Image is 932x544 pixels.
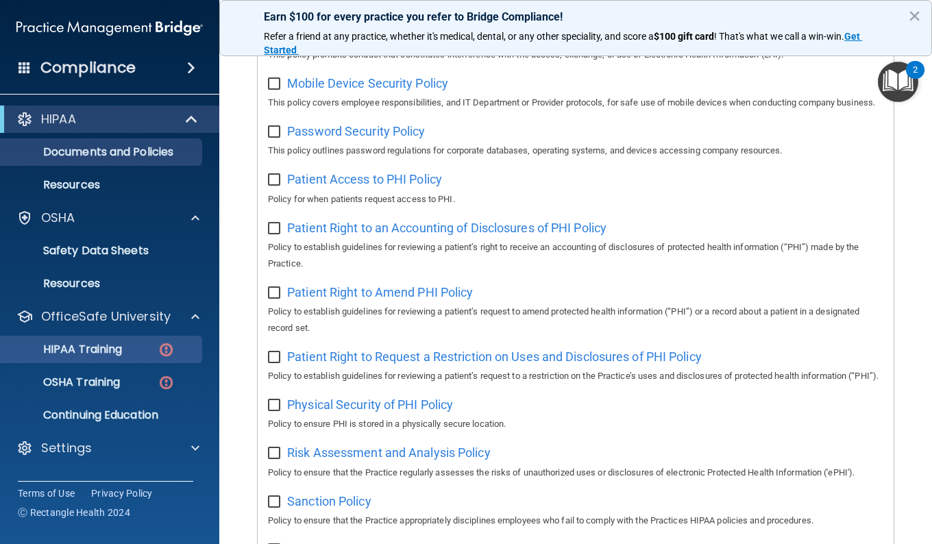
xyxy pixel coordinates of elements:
a: OSHA [16,210,199,226]
a: OfficeSafe University [16,308,199,325]
p: Policy for when patients request access to PHI. [268,191,883,208]
p: Settings [41,440,92,456]
button: Open Resource Center, 2 new notifications [878,62,918,102]
a: Get Started [264,31,862,55]
p: Policy to establish guidelines for reviewing a patient’s right to receive an accounting of disclo... [268,239,883,272]
p: This policy covers employee responsibilities, and IT Department or Provider protocols, for safe u... [268,95,883,111]
img: PMB logo [16,14,203,42]
p: Policy to ensure PHI is stored in a physically secure location. [268,416,883,432]
span: Risk Assessment and Analysis Policy [287,445,491,460]
p: Policy to ensure that the Practice regularly assesses the risks of unauthorized uses or disclosur... [268,465,883,481]
a: Settings [16,440,199,456]
p: Safety Data Sheets [9,244,196,258]
span: Sanction Policy [287,494,371,508]
p: Documents and Policies [9,145,196,159]
div: 2 [913,70,918,88]
p: Earn $100 for every practice you refer to Bridge Compliance! [264,10,887,23]
p: HIPAA [41,111,76,127]
strong: $100 gift card [654,31,714,42]
p: OSHA [41,210,75,226]
span: Patient Access to PHI Policy [287,172,442,186]
img: danger-circle.6113f641.png [158,374,175,391]
a: Privacy Policy [91,486,153,500]
span: Password Security Policy [287,124,425,138]
span: Refer a friend at any practice, whether it's medical, dental, or any other speciality, and score a [264,31,654,42]
iframe: Drift Widget Chat Controller [863,449,916,502]
img: danger-circle.6113f641.png [158,341,175,358]
span: Patient Right to Amend PHI Policy [287,285,473,299]
span: Physical Security of PHI Policy [287,397,453,412]
h4: Compliance [40,58,136,77]
p: This policy outlines password regulations for corporate databases, operating systems, and devices... [268,143,883,159]
a: HIPAA [16,111,199,127]
span: Ⓒ Rectangle Health 2024 [18,506,130,519]
p: Policy to ensure that the Practice appropriately disciplines employees who fail to comply with th... [268,512,883,529]
p: Policy to establish guidelines for reviewing a patient’s request to a restriction on the Practice... [268,368,883,384]
span: ! That's what we call a win-win. [714,31,844,42]
span: Patient Right to Request a Restriction on Uses and Disclosures of PHI Policy [287,349,702,364]
span: Mobile Device Security Policy [287,76,448,90]
p: OfficeSafe University [41,308,171,325]
button: Close [908,5,921,27]
p: Continuing Education [9,408,196,422]
p: Resources [9,178,196,192]
p: Resources [9,277,196,290]
p: HIPAA Training [9,343,122,356]
p: Policy to establish guidelines for reviewing a patient’s request to amend protected health inform... [268,304,883,336]
a: Terms of Use [18,486,75,500]
span: Patient Right to an Accounting of Disclosures of PHI Policy [287,221,606,235]
p: OSHA Training [9,375,120,389]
